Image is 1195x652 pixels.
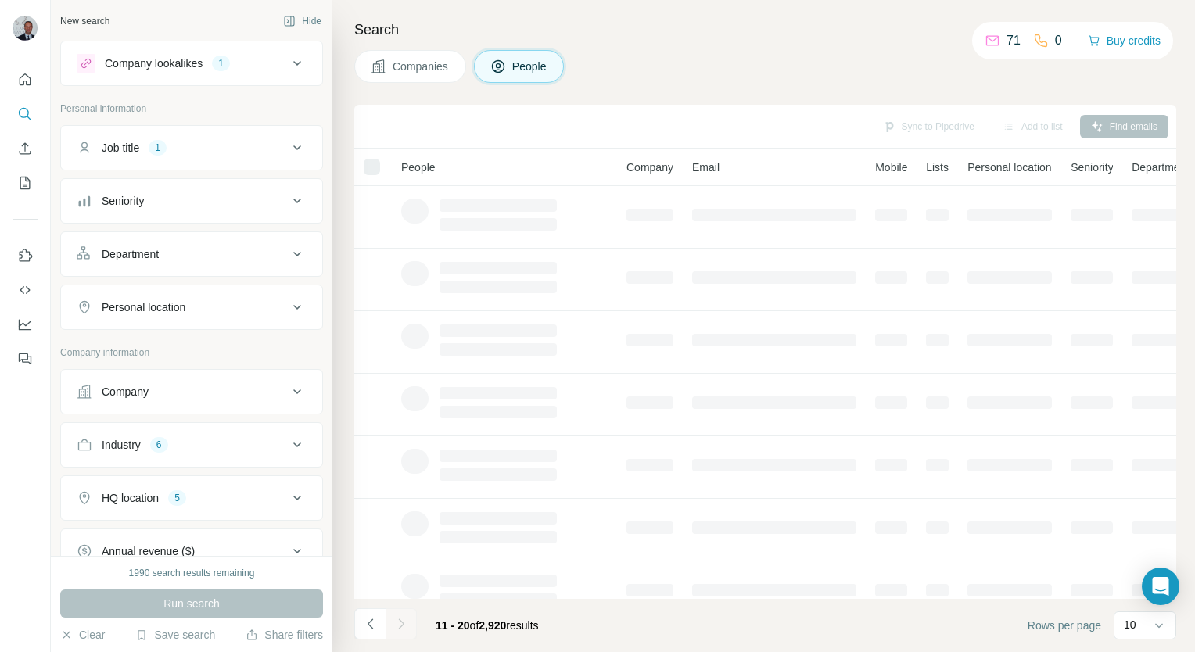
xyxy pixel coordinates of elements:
span: Seniority [1071,159,1113,175]
button: HQ location5 [61,479,322,517]
div: Company lookalikes [105,56,203,71]
button: Navigate to previous page [354,608,386,639]
button: Clear [60,627,105,643]
p: 0 [1055,31,1062,50]
div: Industry [102,437,141,453]
button: Feedback [13,345,38,373]
div: 5 [168,491,186,505]
span: Department [1132,159,1189,175]
button: Dashboard [13,310,38,339]
img: Avatar [13,16,38,41]
button: Department [61,235,322,273]
button: Seniority [61,182,322,220]
button: Company [61,373,322,410]
div: Personal location [102,299,185,315]
button: Share filters [246,627,323,643]
div: 1 [149,141,167,155]
button: Enrich CSV [13,134,38,163]
span: 2,920 [479,619,506,632]
span: Mobile [875,159,907,175]
span: Rows per page [1028,618,1101,633]
button: Save search [135,627,215,643]
button: Use Surfe on LinkedIn [13,242,38,270]
button: Hide [272,9,332,33]
div: Annual revenue ($) [102,543,195,559]
span: Companies [393,59,450,74]
div: New search [60,14,109,28]
div: Company [102,384,149,399]
div: Open Intercom Messenger [1142,568,1179,605]
span: 11 - 20 [436,619,470,632]
p: Company information [60,346,323,360]
p: 10 [1124,617,1136,632]
p: Personal information [60,102,323,116]
div: Seniority [102,193,144,209]
button: Industry6 [61,426,322,464]
div: Job title [102,140,139,156]
span: Lists [926,159,949,175]
button: My lists [13,169,38,197]
span: Email [692,159,720,175]
h4: Search [354,19,1176,41]
div: HQ location [102,490,159,506]
button: Use Surfe API [13,276,38,304]
span: Company [626,159,673,175]
p: 71 [1007,31,1021,50]
span: results [436,619,539,632]
span: People [401,159,436,175]
button: Quick start [13,66,38,94]
button: Job title1 [61,129,322,167]
button: Personal location [61,288,322,326]
div: 6 [150,438,168,452]
button: Company lookalikes1 [61,45,322,82]
button: Annual revenue ($) [61,532,322,570]
span: Personal location [967,159,1051,175]
span: People [512,59,548,74]
div: Department [102,246,159,262]
button: Buy credits [1088,30,1161,52]
div: 1990 search results remaining [129,566,255,580]
div: 1 [212,56,230,70]
span: of [470,619,479,632]
button: Search [13,100,38,128]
